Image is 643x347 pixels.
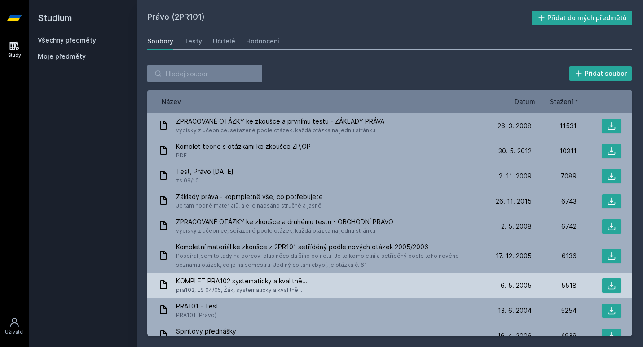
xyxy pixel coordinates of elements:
[176,192,323,201] span: Základy práva - kopmpletně vše, co potřebujete
[147,65,262,82] input: Hledej soubor
[147,32,173,50] a: Soubory
[176,336,271,345] span: nejnovější doplněné vydání z borce
[550,97,573,106] span: Stažení
[532,172,577,181] div: 7089
[213,37,235,46] div: Učitelé
[176,126,384,135] span: výpisky z učebnice, seřazené podle otázek, každá otázka na jednu stránku
[184,32,202,50] a: Testy
[532,11,633,25] button: Přidat do mých předmětů
[532,331,577,340] div: 4939
[2,36,27,63] a: Study
[8,52,21,59] div: Study
[532,222,577,231] div: 6742
[532,121,577,130] div: 11531
[498,306,532,315] span: 13. 6. 2004
[5,329,24,335] div: Uživatel
[176,226,393,235] span: výpisky z učebnice, seřazené podle otázek, každá otázka na jednu stránku
[176,201,323,210] span: Je tam hodně materialů, ale je napsáno stručně a jasně
[38,52,86,61] span: Moje předměty
[532,147,577,156] div: 10311
[532,306,577,315] div: 5254
[246,37,279,46] div: Hodnocení
[569,66,633,81] button: Přidat soubor
[532,252,577,260] div: 6136
[498,121,532,130] span: 26. 3. 2008
[176,252,483,269] span: Posbíral jsem to tady na borcovi plus něco dalšího po netu. Je to kompletní a setříděný podle toh...
[498,331,532,340] span: 16. 4. 2006
[184,37,202,46] div: Testy
[162,97,181,106] button: Název
[2,312,27,340] a: Uživatel
[176,217,393,226] span: ZPRACOVANÉ OTÁZKY ke zkoušce a druhému testu - OBCHODNÍ PRÁVO
[213,32,235,50] a: Učitelé
[246,32,279,50] a: Hodnocení
[176,151,311,160] span: PDF
[498,147,532,156] span: 30. 5. 2012
[147,37,173,46] div: Soubory
[176,302,219,311] span: PRA101 - Test
[532,281,577,290] div: 5518
[176,286,308,295] span: pra102, LS 04/05, Žák, systematicky a kvalitně...
[176,327,271,336] span: Spiritovy přednášky
[176,117,384,126] span: ZPRACOVANÉ OTÁZKY ke zkoušce a prvnímu testu - ZÁKLADY PRÁVA
[501,222,532,231] span: 2. 5. 2008
[532,197,577,206] div: 6743
[176,311,219,320] span: PRA101 (Právo)
[38,36,96,44] a: Všechny předměty
[515,97,535,106] button: Datum
[176,243,483,252] span: Kompletní materiál ke zkoušce z 2PR101 setříděný podle nových otázek 2005/2006
[176,142,311,151] span: Komplet teorie s otázkami ke zkoušce ZP,OP
[496,197,532,206] span: 26. 11. 2015
[550,97,580,106] button: Stažení
[176,277,308,286] span: KOMPLET PRA102 systematicky a kvalitně...
[501,281,532,290] span: 6. 5. 2005
[176,176,233,185] span: zs 09/10
[147,11,532,25] h2: Právo (2PR101)
[496,252,532,260] span: 17. 12. 2005
[176,167,233,176] span: Test, Právo [DATE]
[499,172,532,181] span: 2. 11. 2009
